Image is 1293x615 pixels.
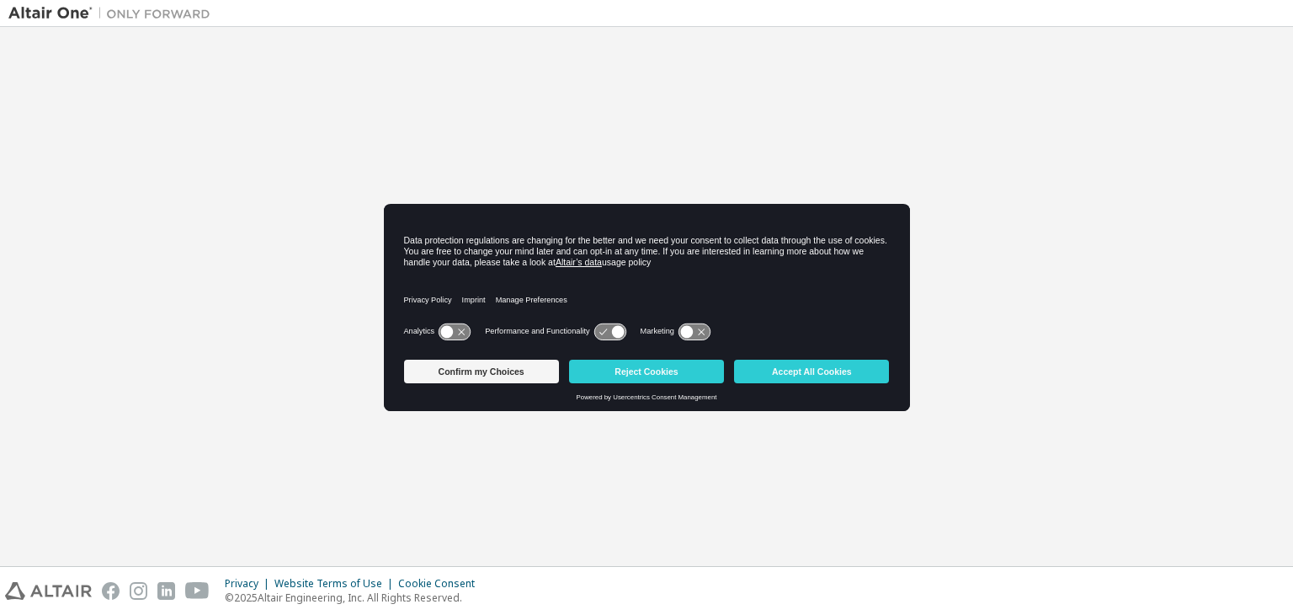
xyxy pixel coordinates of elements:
[157,582,175,600] img: linkedin.svg
[102,582,120,600] img: facebook.svg
[225,591,485,605] p: © 2025 Altair Engineering, Inc. All Rights Reserved.
[5,582,92,600] img: altair_logo.svg
[185,582,210,600] img: youtube.svg
[8,5,219,22] img: Altair One
[225,577,274,591] div: Privacy
[274,577,398,591] div: Website Terms of Use
[130,582,147,600] img: instagram.svg
[398,577,485,591] div: Cookie Consent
